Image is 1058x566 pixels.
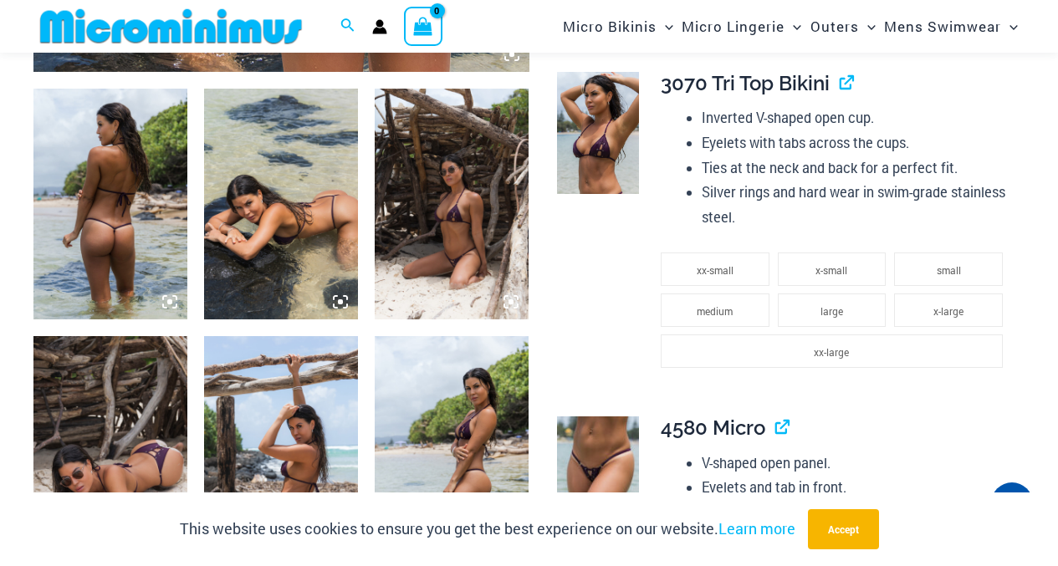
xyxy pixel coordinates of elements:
li: medium [661,293,769,327]
span: Outers [810,5,859,48]
p: This website uses cookies to ensure you get the best experience on our website. [180,517,795,542]
span: Micro Bikinis [563,5,657,48]
span: 3070 Tri Top Bikini [661,71,830,95]
button: Accept [808,509,879,549]
span: Menu Toggle [785,5,801,48]
li: small [894,252,1003,286]
span: small [937,263,961,277]
a: Learn more [718,518,795,538]
span: Menu Toggle [1001,5,1018,48]
li: Eyelets with tabs across the cups. [702,130,1011,156]
span: large [820,304,843,318]
span: 4580 Micro [661,416,765,440]
span: xx-small [697,263,733,277]
li: x-large [894,293,1003,327]
a: OutersMenu ToggleMenu Toggle [806,5,880,48]
span: medium [697,304,733,318]
li: V-shaped open panel. [702,451,1011,476]
a: Search icon link [340,16,355,38]
a: Micro BikinisMenu ToggleMenu Toggle [559,5,677,48]
span: Menu Toggle [657,5,673,48]
a: Micro LingerieMenu ToggleMenu Toggle [677,5,805,48]
span: xx-large [814,345,849,359]
li: Ties at the neck and back for a perfect fit. [702,156,1011,181]
a: Account icon link [372,19,387,34]
a: View Shopping Cart, empty [404,7,442,45]
img: Link Plum 3070 Tri Top [557,72,639,194]
a: Mens SwimwearMenu ToggleMenu Toggle [880,5,1022,48]
span: Micro Lingerie [682,5,785,48]
img: MM SHOP LOGO FLAT [33,8,309,45]
img: Link Plum 3070 Tri Top 2031 Cheeky [375,89,529,319]
span: x-small [815,263,847,277]
li: xx-large [661,334,1003,368]
nav: Site Navigation [556,3,1025,50]
li: large [778,293,887,327]
img: Link Plum 3070 Tri Top 4580 Micro [33,89,187,319]
li: x-small [778,252,887,286]
span: Menu Toggle [859,5,876,48]
img: Link Plum 4580 Micro [557,416,639,538]
li: Eyelets and tab in front. [702,475,1011,500]
img: Link Plum 3070 Tri Top 4580 Micro [204,89,358,319]
span: x-large [933,304,963,318]
span: Mens Swimwear [884,5,1001,48]
li: Inverted V-shaped open cup. [702,105,1011,130]
li: xx-small [661,252,769,286]
li: Silver rings and hard wear in swim-grade stainless steel. [702,180,1011,229]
